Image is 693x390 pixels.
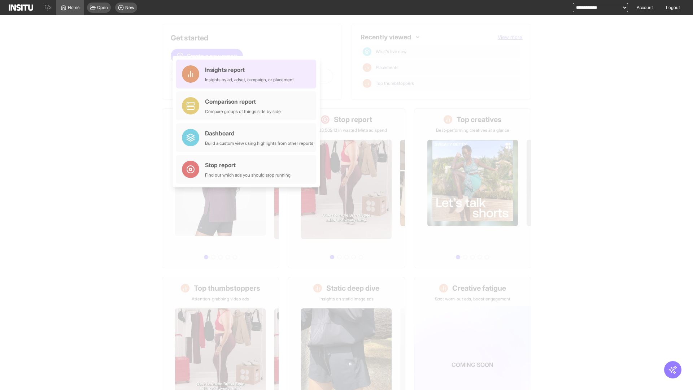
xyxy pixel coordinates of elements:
span: New [125,5,134,10]
div: Insights report [205,65,294,74]
div: Stop report [205,161,291,169]
div: Compare groups of things side by side [205,109,281,114]
div: Dashboard [205,129,313,138]
div: Comparison report [205,97,281,106]
div: Find out which ads you should stop running [205,172,291,178]
span: Open [97,5,108,10]
span: Home [68,5,80,10]
div: Insights by ad, adset, campaign, or placement [205,77,294,83]
img: Logo [9,4,33,11]
div: Build a custom view using highlights from other reports [205,140,313,146]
